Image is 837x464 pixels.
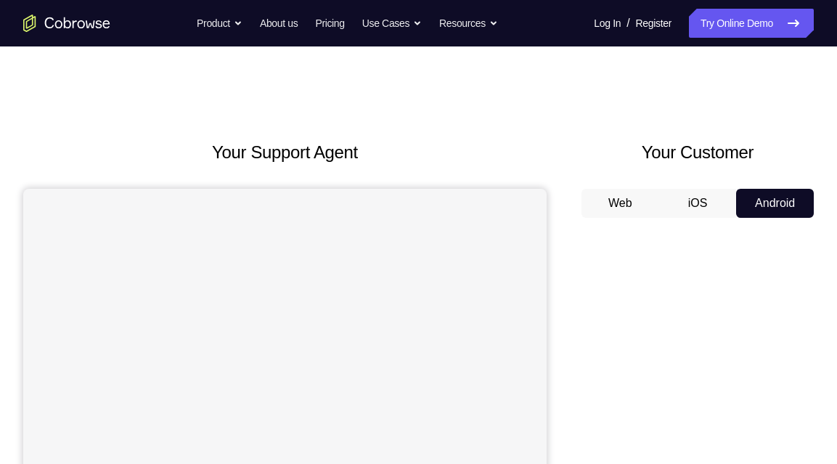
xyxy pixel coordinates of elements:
button: Web [581,189,659,218]
button: Product [197,9,242,38]
h2: Your Support Agent [23,139,547,166]
a: Try Online Demo [689,9,814,38]
a: Pricing [315,9,344,38]
button: Android [736,189,814,218]
button: Use Cases [362,9,422,38]
h2: Your Customer [581,139,814,166]
button: iOS [659,189,737,218]
a: Log In [594,9,621,38]
a: About us [260,9,298,38]
button: Resources [439,9,498,38]
a: Register [636,9,671,38]
span: / [626,15,629,32]
a: Go to the home page [23,15,110,32]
